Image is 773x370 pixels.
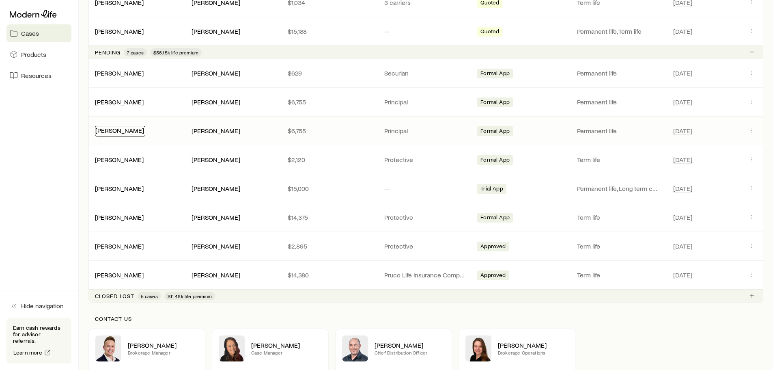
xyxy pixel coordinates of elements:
[480,214,510,223] span: Formal App
[13,325,65,344] p: Earn cash rewards for advisor referrals.
[128,341,198,349] p: [PERSON_NAME]
[288,127,371,135] p: $6,755
[95,98,144,106] div: [PERSON_NAME]
[21,71,52,80] span: Resources
[384,127,468,135] p: Principal
[673,98,692,106] span: [DATE]
[95,293,134,299] p: Closed lost
[498,341,568,349] p: [PERSON_NAME]
[192,69,240,78] div: [PERSON_NAME]
[95,184,144,192] a: [PERSON_NAME]
[577,127,661,135] p: Permanent life
[480,70,510,78] span: Formal App
[95,98,144,106] a: [PERSON_NAME]
[6,67,71,84] a: Resources
[127,49,144,56] span: 7 cases
[384,184,468,193] p: —
[577,213,661,221] p: Term life
[192,27,240,36] div: [PERSON_NAME]
[384,156,468,164] p: Protective
[192,98,240,106] div: [PERSON_NAME]
[168,293,212,299] span: $11.46k life premium
[95,316,757,322] p: Contact us
[6,297,71,315] button: Hide navigation
[95,271,144,279] div: [PERSON_NAME]
[577,271,661,279] p: Term life
[480,272,506,280] span: Approved
[673,127,692,135] span: [DATE]
[192,184,240,193] div: [PERSON_NAME]
[480,28,499,37] span: Quoted
[384,69,468,77] p: Securian
[21,29,39,37] span: Cases
[13,350,43,355] span: Learn more
[384,27,468,35] p: —
[288,271,371,279] p: $14,380
[95,156,144,163] a: [PERSON_NAME]
[673,271,692,279] span: [DATE]
[288,69,371,77] p: $629
[192,156,240,164] div: [PERSON_NAME]
[384,271,468,279] p: Pruco Life Insurance Company
[465,335,491,361] img: Ellen Wall
[375,349,445,356] p: Chief Distribution Officer
[480,128,510,136] span: Formal App
[95,213,144,221] a: [PERSON_NAME]
[577,69,661,77] p: Permanent life
[95,184,144,193] div: [PERSON_NAME]
[95,27,144,36] div: [PERSON_NAME]
[251,341,322,349] p: [PERSON_NAME]
[251,349,322,356] p: Case Manager
[95,242,144,251] div: [PERSON_NAME]
[95,69,144,77] a: [PERSON_NAME]
[673,213,692,221] span: [DATE]
[480,99,510,107] span: Formal App
[219,335,245,361] img: Abby McGuigan
[480,243,506,251] span: Approved
[480,156,510,165] span: Formal App
[288,213,371,221] p: $14,375
[577,98,661,106] p: Permanent life
[21,302,64,310] span: Hide navigation
[192,127,240,135] div: [PERSON_NAME]
[21,50,46,58] span: Products
[192,271,240,279] div: [PERSON_NAME]
[577,242,661,250] p: Term life
[673,156,692,164] span: [DATE]
[141,293,158,299] span: 5 cases
[95,271,144,279] a: [PERSON_NAME]
[384,213,468,221] p: Protective
[288,98,371,106] p: $6,755
[498,349,568,356] p: Brokerage Operations
[95,242,144,250] a: [PERSON_NAME]
[95,126,145,136] div: [PERSON_NAME]
[480,185,503,194] span: Trial App
[375,341,445,349] p: [PERSON_NAME]
[577,156,661,164] p: Term life
[6,24,71,42] a: Cases
[95,27,144,35] a: [PERSON_NAME]
[128,349,198,356] p: Brokerage Manager
[192,213,240,222] div: [PERSON_NAME]
[673,69,692,77] span: [DATE]
[673,27,692,35] span: [DATE]
[153,49,198,56] span: $56.15k life premium
[95,126,144,134] a: [PERSON_NAME]
[288,184,371,193] p: $15,000
[577,184,661,193] p: Permanent life, Long term care (linked benefit)
[288,27,371,35] p: $15,188
[342,335,368,361] img: Dan Pierson
[288,156,371,164] p: $2,120
[673,184,692,193] span: [DATE]
[6,45,71,63] a: Products
[95,335,121,361] img: Derek Wakefield
[673,242,692,250] span: [DATE]
[288,242,371,250] p: $2,895
[384,98,468,106] p: Principal
[384,242,468,250] p: Protective
[6,318,71,364] div: Earn cash rewards for advisor referrals.Learn more
[192,242,240,251] div: [PERSON_NAME]
[95,49,121,56] p: Pending
[577,27,661,35] p: Permanent life, Term life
